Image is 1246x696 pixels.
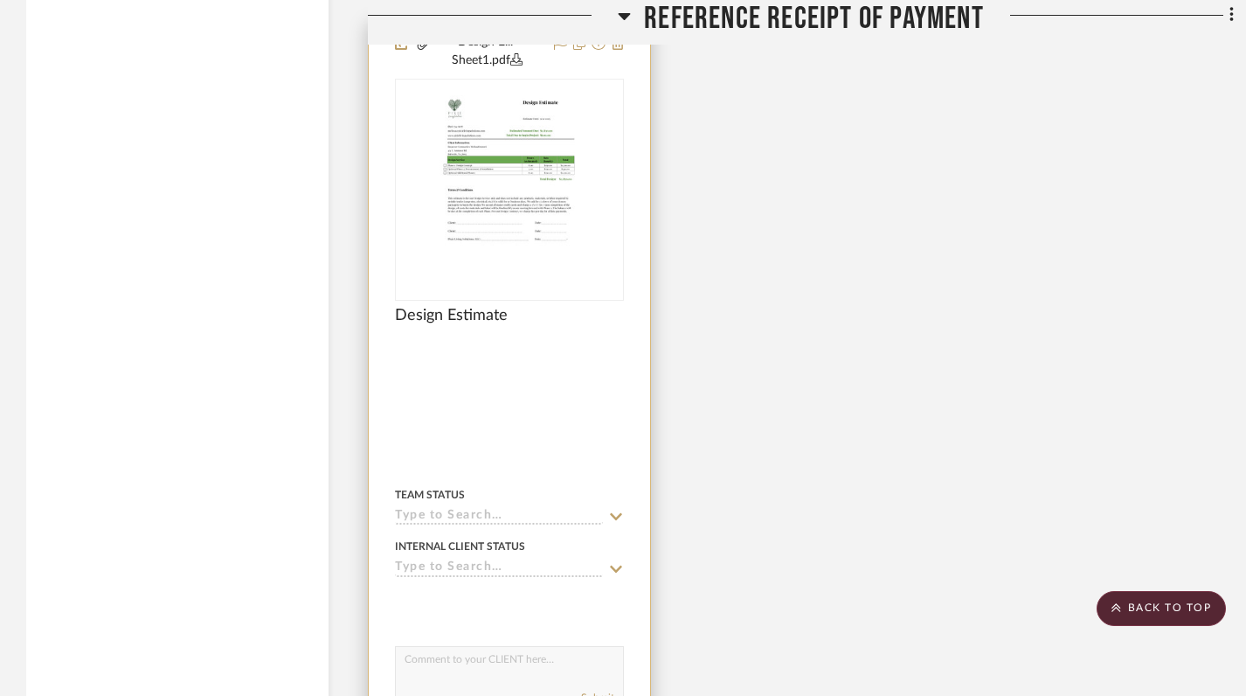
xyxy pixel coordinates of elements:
input: Type to Search… [395,560,603,577]
div: Team Status [395,487,465,503]
input: Type to Search… [395,509,603,525]
img: Design Estimate [425,80,593,299]
div: Internal Client Status [395,539,525,554]
scroll-to-top-button: BACK TO TOP [1097,591,1226,626]
button: Design E...- Sheet1.pdf [433,33,543,70]
div: 0 [396,80,623,300]
span: Design Estimate [395,306,508,325]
